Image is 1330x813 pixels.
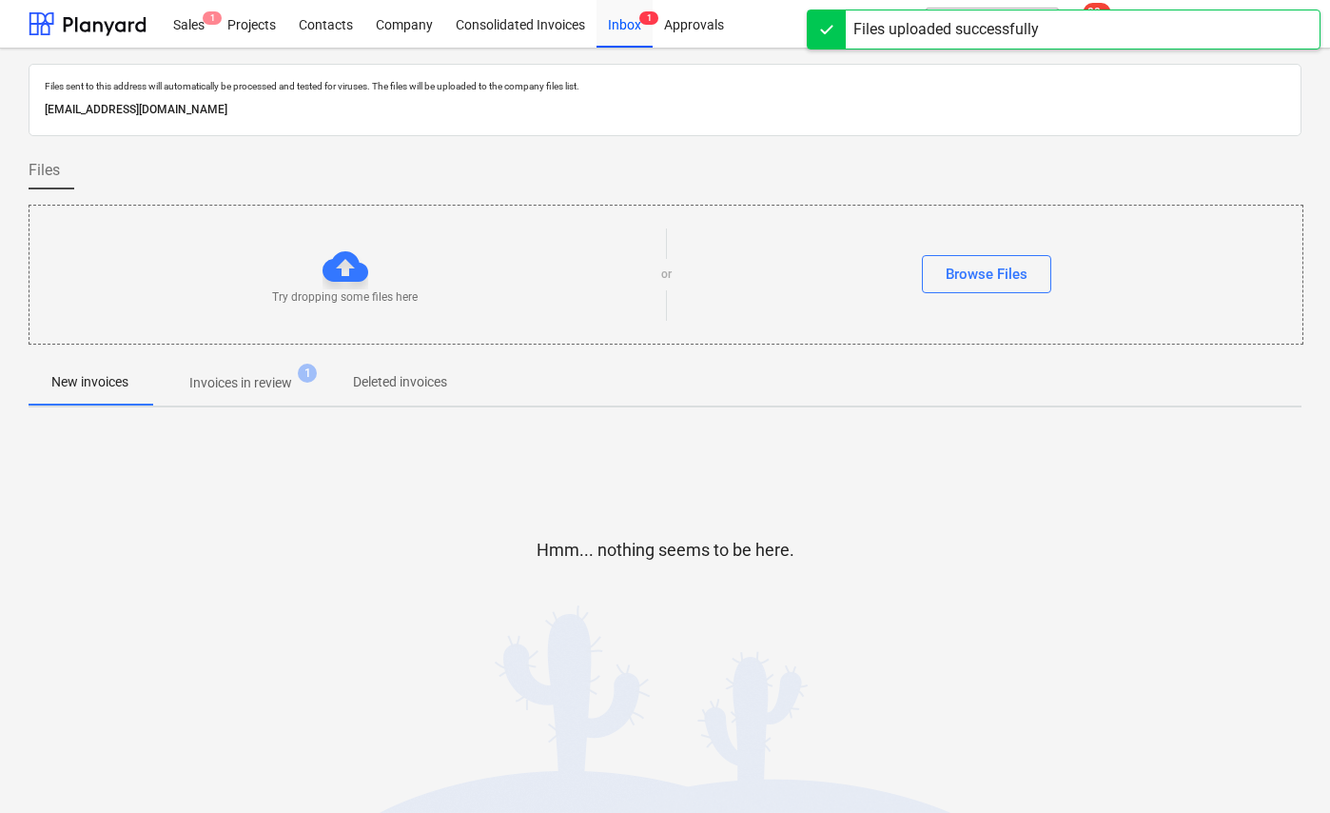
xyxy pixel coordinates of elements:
div: Files uploaded successfully [853,18,1039,41]
span: 1 [203,11,222,25]
div: Try dropping some files hereorBrowse Files [29,205,1303,345]
div: Browse Files [946,262,1027,287]
p: Deleted invoices [353,372,447,392]
p: Try dropping some files here [272,289,418,306]
p: [EMAIL_ADDRESS][DOMAIN_NAME] [45,100,1285,120]
span: 1 [298,364,317,383]
span: 1 [639,11,658,25]
button: Browse Files [922,255,1051,293]
iframe: Chat Widget [1235,722,1330,813]
p: Files sent to this address will automatically be processed and tested for viruses. The files will... [45,80,1285,92]
p: Invoices in review [189,373,292,393]
p: or [661,267,672,283]
p: New invoices [51,372,128,392]
p: Hmm... nothing seems to be here. [537,539,794,562]
span: Files [29,159,60,182]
